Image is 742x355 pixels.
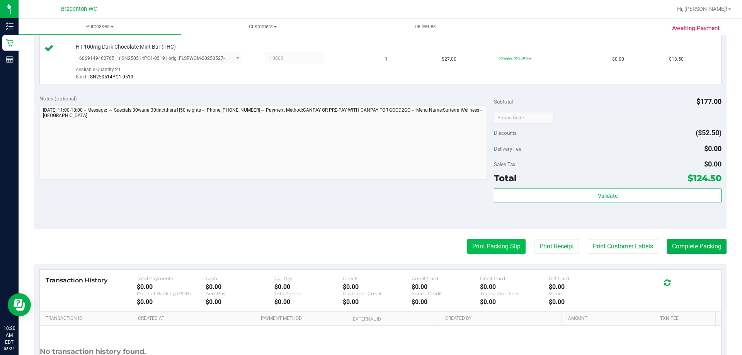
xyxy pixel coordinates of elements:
div: $0.00 [274,298,343,306]
div: $0.00 [343,298,412,306]
span: Notes (optional) [39,95,77,102]
div: Point of Banking (POB) [137,290,206,296]
p: 08/24 [3,346,15,352]
input: Promo Code [494,112,554,124]
div: $0.00 [137,298,206,306]
span: Purchases [19,23,181,30]
div: $0.00 [549,298,618,306]
div: Total Payments [137,275,206,281]
div: $0.00 [206,298,274,306]
span: ($52.50) [696,129,722,137]
span: Delivery Fee [494,146,521,152]
div: Issued Credit [412,290,480,296]
button: Complete Packing [667,239,727,254]
span: $0.00 [704,144,722,153]
a: Deliveries [344,19,507,35]
span: Deliveries [404,23,446,30]
div: Check [343,275,412,281]
span: HT 100mg Dark Chocolate Mint Bar (THC) [76,43,176,51]
span: Subtotal [494,99,513,105]
span: Sales Tax [494,161,516,167]
div: Voided [549,290,618,296]
inline-svg: Retail [6,39,14,47]
iframe: Resource center [8,293,31,316]
div: $0.00 [480,283,549,290]
div: CanPay [274,275,343,281]
p: 10:20 AM EDT [3,325,15,346]
a: Payment Method [261,316,344,322]
span: 50heights: 50% off line [499,56,531,60]
div: Credit Card [412,275,480,281]
inline-svg: Reports [6,56,14,63]
span: 1 [385,56,388,63]
span: Total [494,173,517,183]
div: $0.00 [480,298,549,306]
a: Amount [568,316,651,322]
button: Validate [494,189,721,202]
span: Customers [182,23,344,30]
a: Created At [138,316,252,322]
a: Txn Fee [660,316,712,322]
button: Print Packing Slip [467,239,526,254]
button: Print Customer Labels [588,239,658,254]
span: $0.00 [612,56,624,63]
div: Total Spendr [274,290,343,296]
button: Print Receipt [534,239,579,254]
span: $0.00 [704,160,722,168]
div: AeroPay [206,290,274,296]
div: $0.00 [137,283,206,290]
span: Hi, [PERSON_NAME]! [677,6,727,12]
a: Purchases [19,19,181,35]
div: $0.00 [206,283,274,290]
div: Transaction Fees [480,290,549,296]
th: External ID [347,312,439,326]
span: Validate [598,193,618,199]
div: $0.00 [274,283,343,290]
span: SN250514PC1-0519 [90,74,133,80]
span: Batch: [76,74,89,80]
a: Created By [445,316,559,322]
a: Customers [181,19,344,35]
div: Cash [206,275,274,281]
div: $0.00 [549,283,618,290]
span: $124.50 [688,173,722,183]
span: $27.00 [442,56,456,63]
span: Bradenton WC [61,6,97,12]
div: Available Quantity: [76,64,250,79]
a: Transaction ID [46,316,129,322]
div: Customer Credit [343,290,412,296]
div: Debit Card [480,275,549,281]
div: $0.00 [412,283,480,290]
span: $13.50 [669,56,684,63]
span: $177.00 [696,97,722,105]
div: $0.00 [343,283,412,290]
span: Discounts [494,126,517,140]
div: Gift Card [549,275,618,281]
span: Awaiting Payment [672,24,720,33]
inline-svg: Inventory [6,22,14,30]
span: 21 [115,67,121,72]
div: $0.00 [412,298,480,306]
